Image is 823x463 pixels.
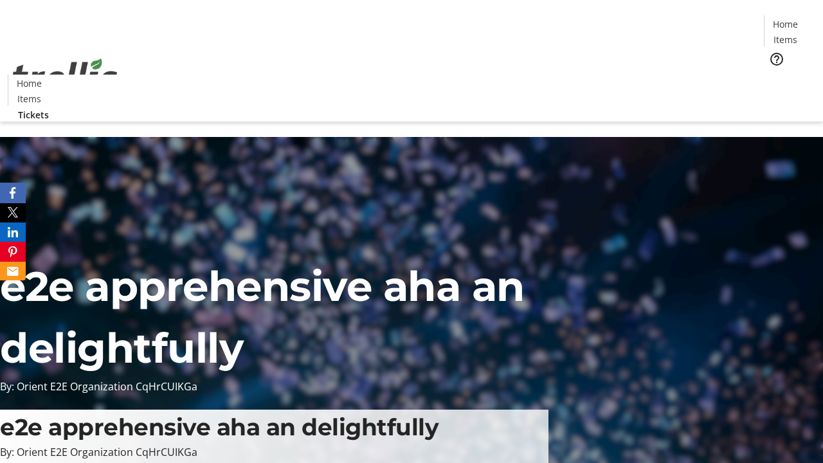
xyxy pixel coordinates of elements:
a: Items [764,33,806,46]
a: Tickets [764,75,815,88]
span: Tickets [18,108,49,122]
span: Items [17,92,41,105]
a: Items [8,92,50,105]
button: Help [764,46,790,72]
a: Tickets [8,108,59,122]
span: Home [17,77,42,90]
a: Home [764,17,806,31]
span: Items [773,33,797,46]
a: Home [8,77,50,90]
span: Home [773,17,798,31]
span: Tickets [774,75,805,88]
img: Orient E2E Organization CqHrCUIKGa's Logo [8,44,122,109]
